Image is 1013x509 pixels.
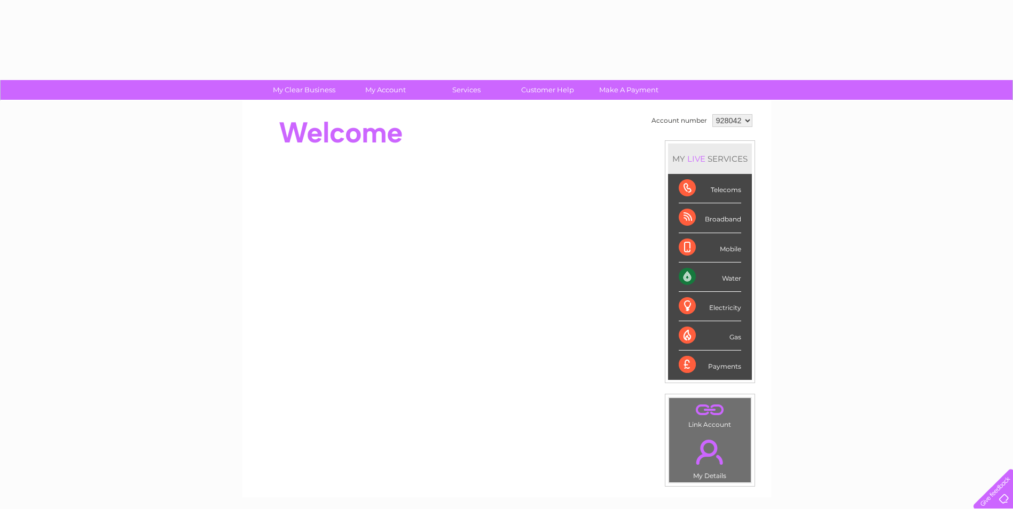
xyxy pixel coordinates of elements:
div: Payments [679,351,741,379]
div: Gas [679,321,741,351]
div: LIVE [685,154,708,164]
a: . [672,433,748,471]
td: Link Account [669,397,751,431]
a: Services [422,80,511,100]
div: Mobile [679,233,741,263]
div: Telecoms [679,174,741,203]
div: MY SERVICES [668,144,752,174]
a: Customer Help [504,80,592,100]
div: Broadband [679,203,741,233]
td: My Details [669,431,751,483]
a: . [672,401,748,419]
td: Account number [649,112,710,130]
a: Make A Payment [585,80,673,100]
a: My Account [341,80,429,100]
div: Electricity [679,292,741,321]
div: Water [679,263,741,292]
a: My Clear Business [260,80,348,100]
